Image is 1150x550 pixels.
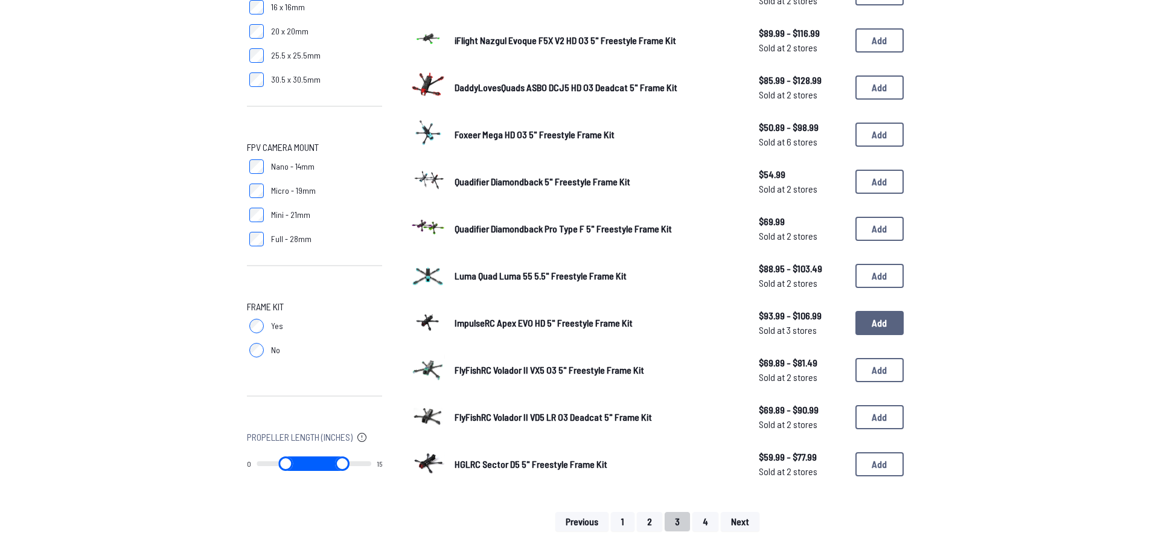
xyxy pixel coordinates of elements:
[855,170,904,194] button: Add
[411,22,445,56] img: image
[855,311,904,335] button: Add
[759,40,846,55] span: Sold at 2 stores
[455,127,740,142] a: Foxeer Mega HD O3 5" Freestyle Frame Kit
[759,26,846,40] span: $89.99 - $116.99
[271,1,305,13] span: 16 x 16mm
[247,299,284,314] span: Frame Kit
[759,276,846,290] span: Sold at 2 stores
[249,319,264,333] input: Yes
[411,351,445,389] a: image
[271,50,321,62] span: 25.5 x 25.5mm
[855,28,904,53] button: Add
[249,72,264,87] input: 30.5 x 30.5mm
[271,344,280,356] span: No
[759,214,846,229] span: $69.99
[249,343,264,357] input: No
[247,140,319,155] span: FPV Camera Mount
[759,356,846,370] span: $69.89 - $81.49
[455,317,633,328] span: ImpulseRC Apex EVO HD 5" Freestyle Frame Kit
[759,323,846,337] span: Sold at 3 stores
[249,24,264,39] input: 20 x 20mm
[759,229,846,243] span: Sold at 2 stores
[665,512,690,531] button: 3
[759,88,846,102] span: Sold at 2 stores
[759,73,846,88] span: $85.99 - $128.99
[411,398,445,432] img: image
[411,116,445,153] a: image
[455,363,740,377] a: FlyFishRC Volador II VX5 O3 5" Freestyle Frame Kit
[637,512,662,531] button: 2
[455,80,740,95] a: DaddyLovesQuads ASBO DCJ5 HD O3 Deadcat 5" Frame Kit
[855,123,904,147] button: Add
[271,185,316,197] span: Micro - 19mm
[271,161,315,173] span: Nano - 14mm
[271,233,311,245] span: Full - 28mm
[377,459,382,468] output: 15
[411,304,445,342] a: image
[455,223,672,234] span: Quadifier Diamondback Pro Type F 5" Freestyle Frame Kit
[855,452,904,476] button: Add
[455,33,740,48] a: iFlight Nazgul Evoque F5X V2 HD O3 5" Freestyle Frame Kit
[759,309,846,323] span: $93.99 - $106.99
[411,304,445,338] img: image
[855,264,904,288] button: Add
[247,430,353,444] span: Propeller Length (Inches)
[759,135,846,149] span: Sold at 6 stores
[455,269,740,283] a: Luma Quad Luma 55 5.5" Freestyle Frame Kit
[271,25,308,37] span: 20 x 20mm
[455,176,630,187] span: Quadifier Diamondback 5" Freestyle Frame Kit
[721,512,759,531] button: Next
[759,182,846,196] span: Sold at 2 stores
[411,163,445,200] a: image
[411,116,445,150] img: image
[271,74,321,86] span: 30.5 x 30.5mm
[455,410,740,424] a: FlyFishRC Volador II VD5 LR O3 Deadcat 5" Frame Kit
[455,458,607,470] span: HGLRC Sector D5 5" Freestyle Frame Kit
[411,257,445,295] a: image
[455,129,615,140] span: Foxeer Mega HD O3 5" Freestyle Frame Kit
[271,320,283,332] span: Yes
[455,34,676,46] span: iFlight Nazgul Evoque F5X V2 HD O3 5" Freestyle Frame Kit
[855,358,904,382] button: Add
[271,209,310,221] span: Mini - 21mm
[249,48,264,63] input: 25.5 x 25.5mm
[855,217,904,241] button: Add
[411,210,445,248] a: image
[759,120,846,135] span: $50.89 - $98.99
[411,446,445,479] img: image
[249,232,264,246] input: Full - 28mm
[411,398,445,436] a: image
[759,370,846,385] span: Sold at 2 stores
[411,163,445,197] img: image
[855,75,904,100] button: Add
[759,261,846,276] span: $88.95 - $103.49
[411,210,445,244] img: image
[249,184,264,198] input: Micro - 19mm
[411,446,445,483] a: image
[411,257,445,291] img: image
[455,457,740,472] a: HGLRC Sector D5 5" Freestyle Frame Kit
[759,417,846,432] span: Sold at 2 stores
[249,159,264,174] input: Nano - 14mm
[455,82,677,93] span: DaddyLovesQuads ASBO DCJ5 HD O3 Deadcat 5" Frame Kit
[455,411,652,423] span: FlyFishRC Volador II VD5 LR O3 Deadcat 5" Frame Kit
[249,208,264,222] input: Mini - 21mm
[455,222,740,236] a: Quadifier Diamondback Pro Type F 5" Freestyle Frame Kit
[455,174,740,189] a: Quadifier Diamondback 5" Freestyle Frame Kit
[855,405,904,429] button: Add
[247,459,251,468] output: 0
[411,351,445,385] img: image
[759,464,846,479] span: Sold at 2 stores
[455,364,644,376] span: FlyFishRC Volador II VX5 O3 5" Freestyle Frame Kit
[611,512,634,531] button: 1
[759,403,846,417] span: $69.89 - $90.99
[411,22,445,59] a: image
[759,167,846,182] span: $54.99
[455,270,627,281] span: Luma Quad Luma 55 5.5" Freestyle Frame Kit
[555,512,609,531] button: Previous
[692,512,718,531] button: 4
[759,450,846,464] span: $59.99 - $77.99
[411,69,445,103] img: image
[566,517,598,526] span: Previous
[411,69,445,106] a: image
